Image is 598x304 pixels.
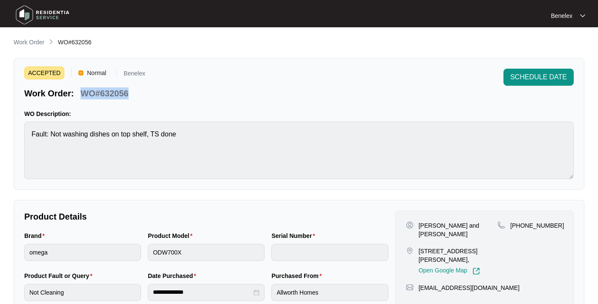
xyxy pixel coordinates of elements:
[24,211,388,223] p: Product Details
[271,244,388,261] input: Serial Number
[406,247,414,255] img: map-pin
[271,284,388,301] input: Purchased From
[503,69,574,86] button: SCHEDULE DATE
[153,288,252,297] input: Date Purchased
[58,39,92,46] span: WO#632056
[510,221,564,230] p: [PHONE_NUMBER]
[472,267,480,275] img: Link-External
[24,110,574,118] p: WO Description:
[24,284,141,301] input: Product Fault or Query
[124,70,145,79] p: Benelex
[580,14,585,18] img: dropdown arrow
[419,247,497,264] p: [STREET_ADDRESS][PERSON_NAME],
[24,67,64,79] span: ACCEPTED
[14,38,44,46] p: Work Order
[551,12,572,20] p: Benelex
[83,67,109,79] span: Normal
[24,272,96,280] label: Product Fault or Query
[148,244,264,261] input: Product Model
[80,87,128,99] p: WO#632056
[148,272,199,280] label: Date Purchased
[419,267,480,275] a: Open Google Map
[12,38,46,47] a: Work Order
[419,221,497,238] p: [PERSON_NAME] and [PERSON_NAME]
[24,122,574,179] textarea: Fault: Not washing dishes on top shelf, TS done
[497,221,505,229] img: map-pin
[406,284,414,291] img: map-pin
[24,232,48,240] label: Brand
[48,38,55,45] img: chevron-right
[148,232,196,240] label: Product Model
[510,72,567,82] span: SCHEDULE DATE
[24,244,141,261] input: Brand
[24,87,74,99] p: Work Order:
[13,2,72,28] img: residentia service logo
[419,284,520,292] p: [EMAIL_ADDRESS][DOMAIN_NAME]
[271,232,318,240] label: Serial Number
[271,272,325,280] label: Purchased From
[78,70,83,75] img: Vercel Logo
[406,221,414,229] img: user-pin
